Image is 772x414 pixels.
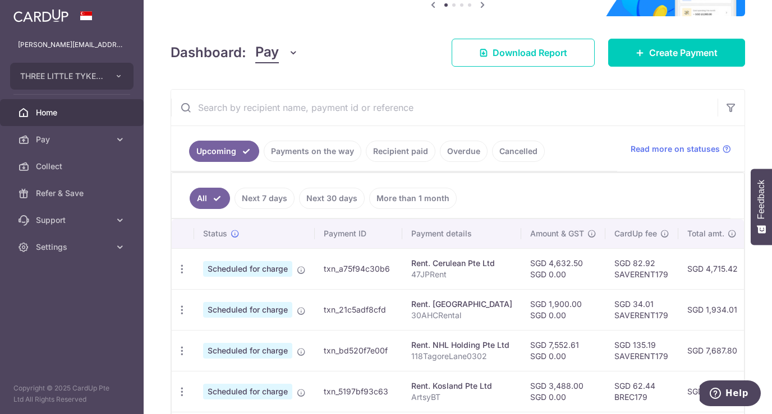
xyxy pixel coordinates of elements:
td: txn_bd520f7e00f [315,330,402,371]
span: Amount & GST [530,228,584,239]
td: txn_a75f94c30b6 [315,248,402,289]
span: Support [36,215,110,226]
div: Rent. NHL Holding Pte Ltd [411,339,512,351]
div: Rent. Kosland Pte Ltd [411,380,512,392]
a: Upcoming [189,141,259,162]
a: More than 1 month [369,188,457,209]
th: Payment ID [315,219,402,248]
p: 118TagoreLane0302 [411,351,512,362]
h4: Dashboard: [171,43,246,63]
span: Create Payment [649,46,718,59]
td: SGD 4,715.42 [678,248,748,289]
div: Rent. Cerulean Pte Ltd [411,258,512,269]
a: Create Payment [608,39,745,67]
span: Pay [36,134,110,145]
span: CardUp fee [614,228,657,239]
td: SGD 7,687.80 [678,330,748,371]
a: Cancelled [492,141,545,162]
span: Status [203,228,227,239]
button: Feedback - Show survey [751,169,772,245]
td: SGD 4,632.50 SGD 0.00 [521,248,605,289]
span: Download Report [493,46,567,59]
a: Overdue [440,141,488,162]
div: Rent. [GEOGRAPHIC_DATA] [411,299,512,310]
td: SGD 7,552.61 SGD 0.00 [521,330,605,371]
a: Next 7 days [235,188,295,209]
a: Recipient paid [366,141,435,162]
td: txn_5197bf93c63 [315,371,402,412]
td: SGD 135.19 SAVERENT179 [605,330,678,371]
a: All [190,188,230,209]
button: THREE LITTLE TYKES PTE. LTD. [10,63,134,90]
td: SGD 3,488.00 SGD 0.00 [521,371,605,412]
p: ArtsyBT [411,392,512,403]
td: SGD 1,900.00 SGD 0.00 [521,289,605,330]
a: Download Report [452,39,595,67]
a: Next 30 days [299,188,365,209]
td: txn_21c5adf8cfd [315,289,402,330]
span: Scheduled for charge [203,343,292,359]
img: CardUp [13,9,68,22]
span: Read more on statuses [631,143,720,155]
a: Payments on the way [264,141,361,162]
span: Refer & Save [36,188,110,199]
td: SGD 3,550.44 [678,371,748,412]
td: SGD 82.92 SAVERENT179 [605,248,678,289]
span: Scheduled for charge [203,261,292,277]
th: Payment details [402,219,521,248]
span: Collect [36,161,110,172]
span: Settings [36,241,110,253]
td: SGD 34.01 SAVERENT179 [605,289,678,330]
button: Pay [255,42,298,63]
span: Total amt. [687,228,724,239]
input: Search by recipient name, payment id or reference [171,90,718,125]
span: Pay [255,42,279,63]
p: [PERSON_NAME][EMAIL_ADDRESS][DOMAIN_NAME] [18,39,126,50]
p: 47JPRent [411,269,512,280]
span: Scheduled for charge [203,302,292,318]
iframe: Opens a widget where you can find more information [700,380,761,408]
p: 30AHCRental [411,310,512,321]
span: Feedback [756,180,766,219]
a: Read more on statuses [631,143,731,155]
span: THREE LITTLE TYKES PTE. LTD. [20,71,103,82]
td: SGD 1,934.01 [678,289,748,330]
td: SGD 62.44 BREC179 [605,371,678,412]
span: Home [36,107,110,118]
span: Scheduled for charge [203,384,292,399]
